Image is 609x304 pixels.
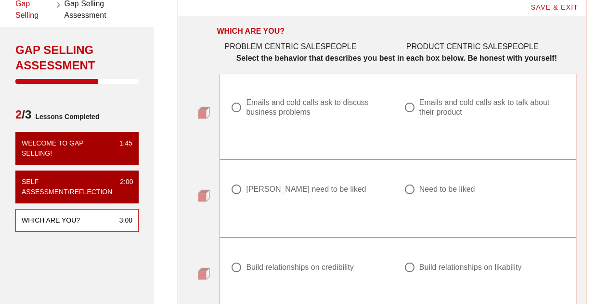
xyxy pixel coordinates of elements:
[246,263,353,272] div: Build relationships on credibility
[197,106,210,119] img: question-bullet.png
[246,185,366,194] div: [PERSON_NAME] need to be liked
[22,138,112,159] div: Welcome To Gap Selling!
[15,42,139,73] div: Gap Selling Assessment
[197,189,210,202] img: question-bullet.png
[31,107,99,126] span: Lessons Completed
[419,185,475,194] div: Need to be liked
[112,177,133,197] div: 2:00
[217,26,284,37] div: WHICH ARE YOU?
[197,267,210,280] img: question-bullet.png
[15,108,22,121] span: 2
[112,215,132,225] div: 3:00
[530,3,578,11] span: SAVE & EXIT
[246,98,384,117] div: Emails and cold calls ask to discuss business problems
[22,215,80,225] div: WHICH ARE YOU?
[419,98,557,117] div: Emails and cold calls ask to talk about their product
[15,107,31,126] span: /3
[419,263,522,272] div: Build relationships on likability
[401,35,582,58] div: PRODUCT CENTRIC SALESPEOPLE
[112,138,132,159] div: 1:45
[219,35,400,58] div: PROBLEM CENTRIC SALESPEOPLE
[22,177,112,197] div: Self Assessment/Reflection
[236,54,557,62] strong: Select the behavior that describes you best in each box below. Be honest with yourself!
